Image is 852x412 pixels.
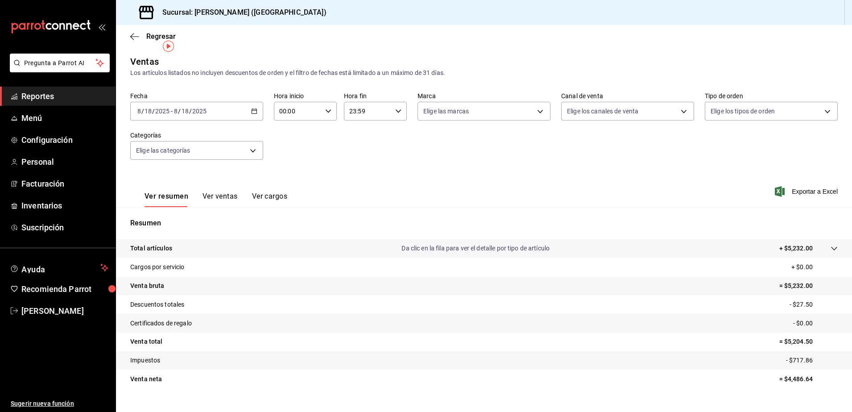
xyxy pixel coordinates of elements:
[21,112,108,124] span: Menú
[711,107,775,116] span: Elige los tipos de orden
[786,356,838,365] p: - $717.86
[146,32,176,41] span: Regresar
[401,244,550,253] p: Da clic en la fila para ver el detalle por tipo de artículo
[130,68,838,78] div: Los artículos listados no incluyen descuentos de orden y el filtro de fechas está limitado a un m...
[130,262,185,272] p: Cargos por servicio
[423,107,469,116] span: Elige las marcas
[561,93,694,99] label: Canal de venta
[21,221,108,233] span: Suscripción
[141,108,144,115] span: /
[155,7,327,18] h3: Sucursal: [PERSON_NAME] ([GEOGRAPHIC_DATA])
[130,337,162,346] p: Venta total
[344,93,407,99] label: Hora fin
[705,93,838,99] label: Tipo de orden
[11,399,108,408] span: Sugerir nueva función
[136,146,190,155] span: Elige las categorías
[21,262,97,273] span: Ayuda
[252,192,288,207] button: Ver cargos
[203,192,238,207] button: Ver ventas
[130,375,162,384] p: Venta neta
[130,319,192,328] p: Certificados de regalo
[130,93,263,99] label: Fecha
[181,108,189,115] input: --
[171,108,173,115] span: -
[189,108,192,115] span: /
[145,192,287,207] div: navigation tabs
[24,58,96,68] span: Pregunta a Parrot AI
[21,90,108,102] span: Reportes
[21,134,108,146] span: Configuración
[130,300,184,309] p: Descuentos totales
[98,23,105,30] button: open_drawer_menu
[130,32,176,41] button: Regresar
[130,55,159,68] div: Ventas
[6,65,110,74] a: Pregunta a Parrot AI
[21,283,108,295] span: Recomienda Parrot
[777,186,838,197] button: Exportar a Excel
[130,244,172,253] p: Total artículos
[130,281,164,291] p: Venta bruta
[779,375,838,384] p: = $4,486.64
[163,41,174,52] img: Tooltip marker
[418,93,550,99] label: Marca
[790,300,838,309] p: - $27.50
[130,218,838,229] p: Resumen
[178,108,181,115] span: /
[793,319,838,328] p: - $0.00
[21,178,108,190] span: Facturación
[21,156,108,168] span: Personal
[10,54,110,72] button: Pregunta a Parrot AI
[779,281,838,291] p: = $5,232.00
[791,262,838,272] p: + $0.00
[130,132,263,138] label: Categorías
[21,200,108,212] span: Inventarios
[174,108,178,115] input: --
[779,244,813,253] p: + $5,232.00
[145,192,188,207] button: Ver resumen
[567,107,638,116] span: Elige los canales de venta
[152,108,155,115] span: /
[155,108,170,115] input: ----
[144,108,152,115] input: --
[130,356,160,365] p: Impuestos
[192,108,207,115] input: ----
[274,93,337,99] label: Hora inicio
[21,305,108,317] span: [PERSON_NAME]
[137,108,141,115] input: --
[779,337,838,346] p: = $5,204.50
